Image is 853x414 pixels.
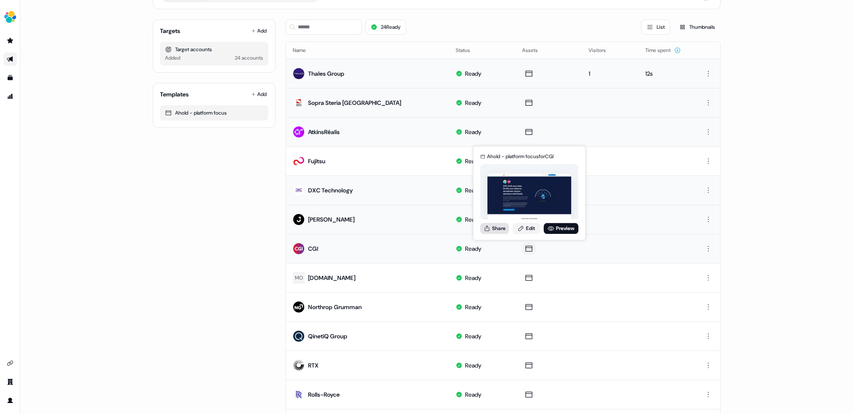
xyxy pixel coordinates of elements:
div: Ready [465,361,482,370]
div: Ready [465,390,482,399]
div: Ready [465,332,482,340]
div: Ahold - platform focus for CGI [487,152,553,161]
a: Go to attribution [3,90,17,103]
div: Ready [465,99,482,107]
button: Thumbnails [674,19,721,35]
div: Added [165,54,180,62]
div: Ready [465,69,482,78]
button: Name [293,43,316,58]
a: Go to integrations [3,356,17,370]
img: asset preview [487,173,571,220]
button: Visitors [589,43,616,58]
button: Time spent [645,43,681,58]
a: Preview [544,223,578,234]
div: Ready [465,244,482,253]
div: Target accounts [165,45,263,54]
a: Edit [512,223,540,234]
a: Go to team [3,375,17,389]
div: [DOMAIN_NAME] [308,274,355,282]
div: Ready [465,157,482,165]
button: Add [250,88,268,100]
div: Ready [465,274,482,282]
div: Thales Group [308,69,344,78]
div: Rolls-Royce [308,390,340,399]
div: Targets [160,27,180,35]
div: DXC Technology [308,186,353,195]
div: Ready [465,128,482,136]
button: List [641,19,670,35]
div: Ahold - platform focus [165,109,263,117]
button: Share [480,223,509,234]
div: Ready [465,186,482,195]
a: Go to outbound experience [3,52,17,66]
button: Status [456,43,480,58]
div: 24 accounts [235,54,263,62]
div: Templates [160,90,189,99]
button: 24Ready [365,19,406,35]
div: [PERSON_NAME] [308,215,355,224]
div: CGI [308,244,318,253]
div: Northrop Grumman [308,303,362,311]
div: AtkinsRéalis [308,128,340,136]
div: 12s [645,69,687,78]
div: Sopra Steria [GEOGRAPHIC_DATA] [308,99,401,107]
th: Assets [515,42,582,59]
div: 1 [589,69,632,78]
div: Fujitsu [308,157,325,165]
a: Go to profile [3,394,17,407]
div: Ready [465,303,482,311]
div: MO [295,274,303,282]
div: RTX [308,361,319,370]
a: Go to prospects [3,34,17,47]
a: Go to templates [3,71,17,85]
button: Add [250,25,268,37]
div: QinetiQ Group [308,332,347,340]
div: Ready [465,215,482,224]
